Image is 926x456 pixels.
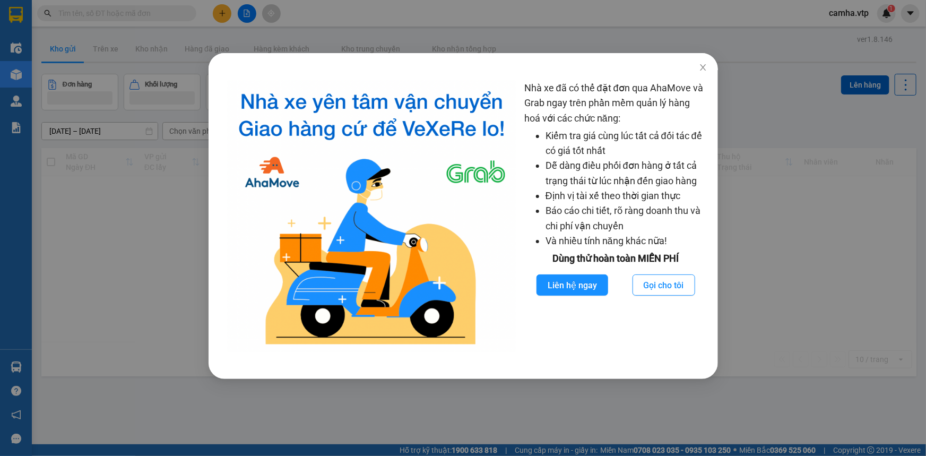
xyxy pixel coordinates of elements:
[643,279,683,292] span: Gọi cho tôi
[545,234,707,248] li: Và nhiều tính năng khác nữa!
[545,188,707,203] li: Định vị tài xế theo thời gian thực
[632,274,695,296] button: Gọi cho tôi
[698,63,707,72] span: close
[688,53,717,83] button: Close
[545,158,707,188] li: Dễ dàng điều phối đơn hàng ở tất cả trạng thái từ lúc nhận đến giao hàng
[547,279,596,292] span: Liên hệ ngay
[536,274,608,296] button: Liên hệ ngay
[524,81,707,352] div: Nhà xe đã có thể đặt đơn qua AhaMove và Grab ngay trên phần mềm quản lý hàng hoá với các chức năng:
[228,81,516,352] img: logo
[545,203,707,234] li: Báo cáo chi tiết, rõ ràng doanh thu và chi phí vận chuyển
[524,251,707,266] div: Dùng thử hoàn toàn MIỄN PHÍ
[545,128,707,159] li: Kiểm tra giá cùng lúc tất cả đối tác để có giá tốt nhất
